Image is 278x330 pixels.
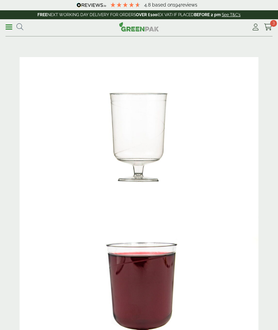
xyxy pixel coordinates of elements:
[152,2,173,8] span: Based on
[194,12,221,17] strong: BEFORE 2 pm
[20,57,258,217] img: 230ml Swirl Stemmed Wine Glass 0
[222,12,241,17] a: See T&C's
[144,2,152,8] span: 4.8
[136,12,157,17] strong: OVER £100
[251,24,260,31] i: My Account
[173,2,181,8] span: 194
[110,2,141,8] div: 4.78 Stars
[37,12,47,17] strong: FREE
[270,20,277,27] span: 3
[264,24,273,31] i: Cart
[119,22,159,32] img: GreenPak Supplies
[264,22,273,32] a: 3
[181,2,197,8] span: reviews
[77,3,106,8] img: REVIEWS.io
